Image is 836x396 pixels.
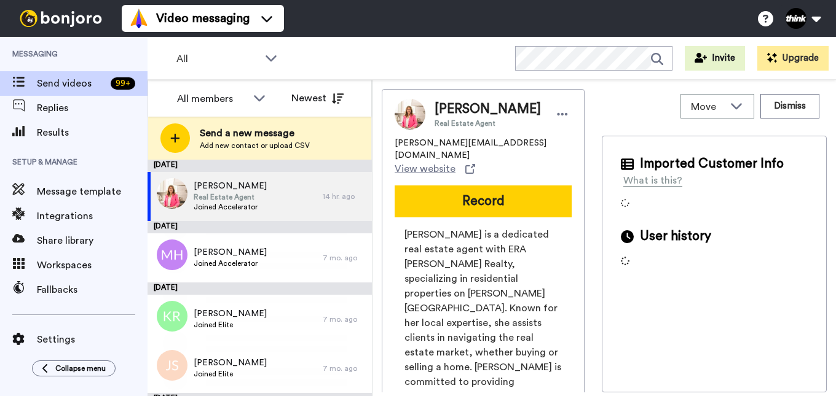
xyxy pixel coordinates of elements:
span: Joined Elite [194,320,267,330]
span: Share library [37,233,148,248]
img: mh.png [157,239,187,270]
img: js.png [157,350,187,381]
span: Send videos [37,76,106,91]
span: Add new contact or upload CSV [200,141,310,150]
img: vm-color.svg [129,9,149,28]
div: 99 + [111,77,135,90]
span: [PERSON_NAME] [194,180,267,192]
div: 7 mo. ago [323,363,366,373]
span: Joined Accelerator [194,202,267,212]
span: Move [691,99,724,114]
a: View website [395,161,475,176]
span: Collapse menu [55,363,106,373]
span: Imported Customer Info [640,155,784,173]
span: Real Estate Agent [435,118,541,128]
span: Replies [37,101,148,115]
button: Upgrade [757,46,829,71]
span: Real Estate Agent [194,192,267,202]
span: [PERSON_NAME] [194,246,267,258]
div: 14 hr. ago [323,192,366,201]
img: kr.png [157,301,187,332]
button: Dismiss [760,94,819,118]
div: 7 mo. ago [323,253,366,263]
div: 7 mo. ago [323,314,366,324]
span: Message template [37,184,148,199]
button: Collapse menu [32,360,116,376]
div: [DATE] [148,160,372,172]
span: Settings [37,332,148,347]
div: What is this? [623,173,682,188]
span: Joined Accelerator [194,258,267,268]
span: Integrations [37,209,148,223]
span: [PERSON_NAME] [435,100,541,118]
button: Newest [282,86,353,111]
span: Send a new message [200,126,310,141]
button: Record [395,185,572,217]
span: User history [640,227,711,246]
div: [DATE] [148,221,372,233]
div: All members [177,91,247,106]
span: Fallbacks [37,282,148,297]
img: 16e4191e-5b93-4d1a-862a-d09ecad77f0f.jpg [157,178,187,209]
button: Invite [685,46,745,71]
span: Results [37,125,148,140]
span: Workspaces [37,258,148,273]
span: View website [395,161,455,176]
span: Joined Elite [194,369,267,379]
img: Image of Kelli Allen [395,99,425,130]
span: Video messaging [156,10,250,27]
img: bj-logo-header-white.svg [15,10,107,27]
div: [DATE] [148,282,372,295]
span: [PERSON_NAME][EMAIL_ADDRESS][DOMAIN_NAME] [395,137,572,161]
span: [PERSON_NAME] [194,357,267,369]
span: [PERSON_NAME] [194,308,267,320]
span: All [176,52,259,66]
